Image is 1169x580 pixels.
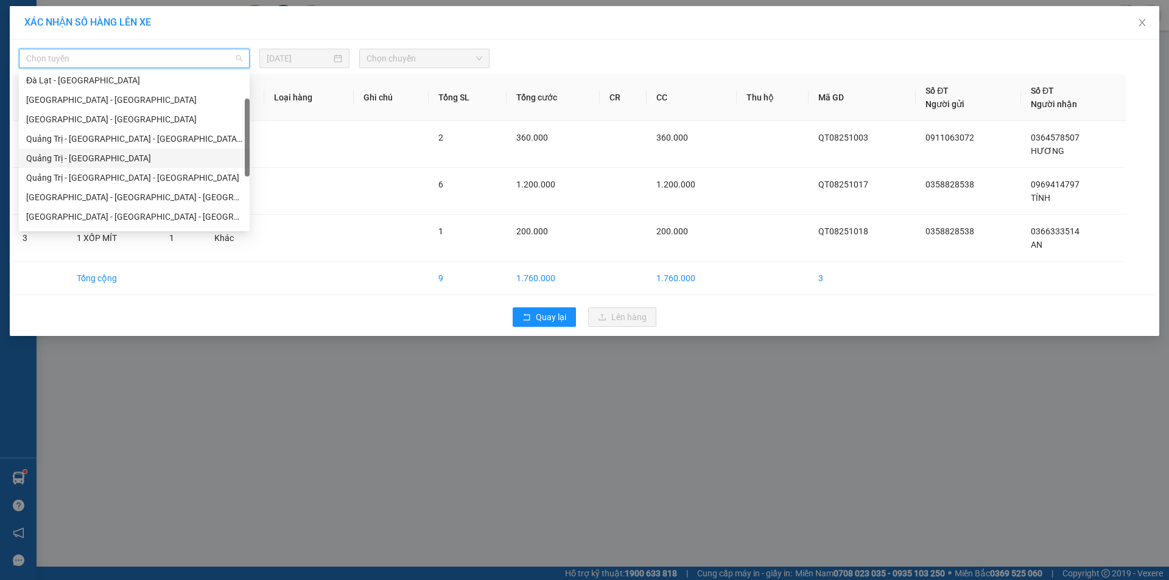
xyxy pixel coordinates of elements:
[925,180,974,189] span: 0358828538
[1031,226,1079,236] span: 0366333514
[116,46,134,59] span: DĐ:
[26,74,242,87] div: Đà Lạt - [GEOGRAPHIC_DATA]
[1031,133,1079,142] span: 0364578507
[818,133,868,142] span: QT08251003
[264,74,353,121] th: Loại hàng
[818,180,868,189] span: QT08251017
[13,74,67,121] th: STT
[507,262,600,295] td: 1.760.000
[13,168,67,215] td: 2
[67,262,159,295] td: Tổng cộng
[26,113,242,126] div: [GEOGRAPHIC_DATA] - [GEOGRAPHIC_DATA]
[438,226,443,236] span: 1
[19,207,250,226] div: Đà Nẵng - Nha Trang - Đà Lạt
[737,74,809,121] th: Thu hộ
[1031,180,1079,189] span: 0969414797
[26,132,242,145] div: Quảng Trị - [GEOGRAPHIC_DATA] - [GEOGRAPHIC_DATA] - [GEOGRAPHIC_DATA]
[267,52,331,65] input: 13/08/2025
[1137,18,1147,27] span: close
[600,74,647,121] th: CR
[1031,193,1050,203] span: TÍNH
[367,49,482,68] span: Chọn chuyến
[26,93,242,107] div: [GEOGRAPHIC_DATA] - [GEOGRAPHIC_DATA]
[19,187,250,207] div: Đà Lạt - Nha Trang - Đà Nẵng
[588,307,656,327] button: uploadLên hàng
[438,133,443,142] span: 2
[656,133,688,142] span: 360.000
[116,12,146,24] span: Nhận:
[354,74,429,121] th: Ghi chú
[656,226,688,236] span: 200.000
[19,168,250,187] div: Quảng Trị - Bình Dương - Bình Phước
[67,215,159,262] td: 1 XỐP MÍT
[1031,240,1042,250] span: AN
[10,12,29,24] span: Gửi:
[28,57,59,78] span: 599
[429,262,507,295] td: 9
[507,74,600,121] th: Tổng cước
[19,110,250,129] div: Sài Gòn - Quảng Trị
[13,215,67,262] td: 3
[516,133,548,142] span: 360.000
[116,40,193,82] span: NGA 4 HOÀ LÂN
[1031,146,1064,156] span: HƯƠNG
[116,10,199,40] div: Bình Dương
[925,99,964,109] span: Người gửi
[1125,6,1159,40] button: Close
[516,180,555,189] span: 1.200.000
[438,180,443,189] span: 6
[1031,86,1054,96] span: Số ĐT
[647,262,737,295] td: 1.760.000
[19,90,250,110] div: Sài Gòn - Đà Lạt
[522,313,531,323] span: rollback
[26,171,242,184] div: Quảng Trị - [GEOGRAPHIC_DATA] - [GEOGRAPHIC_DATA]
[19,148,250,168] div: Quảng Trị - Sài Gòn
[1031,99,1077,109] span: Người nhận
[205,215,265,262] td: Khác
[536,310,566,324] span: Quay lại
[818,226,868,236] span: QT08251018
[10,63,28,76] span: DĐ:
[429,74,507,121] th: Tổng SL
[513,307,576,327] button: rollbackQuay lại
[19,129,250,148] div: Quảng Trị - Huế - Đà Nẵng - Vũng Tàu
[10,10,108,40] div: VP 330 [PERSON_NAME]
[809,262,916,295] td: 3
[26,210,242,223] div: [GEOGRAPHIC_DATA] - [GEOGRAPHIC_DATA] - [GEOGRAPHIC_DATA]
[10,40,108,57] div: 0332766336
[26,190,242,204] div: [GEOGRAPHIC_DATA] - [GEOGRAPHIC_DATA] - [GEOGRAPHIC_DATA]
[19,71,250,90] div: Đà Lạt - Sài Gòn
[925,133,974,142] span: 0911063072
[114,89,200,107] div: 720.000
[809,74,916,121] th: Mã GD
[26,49,242,68] span: Chọn tuyến
[169,233,174,243] span: 1
[13,121,67,168] td: 1
[925,86,949,96] span: Số ĐT
[516,226,548,236] span: 200.000
[24,16,151,28] span: XÁC NHẬN SỐ HÀNG LÊN XE
[925,226,974,236] span: 0358828538
[647,74,737,121] th: CC
[656,180,695,189] span: 1.200.000
[19,226,250,246] div: Quảng Bình - Quảng Trị - Huế - Lộc Ninh
[26,152,242,165] div: Quảng Trị - [GEOGRAPHIC_DATA]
